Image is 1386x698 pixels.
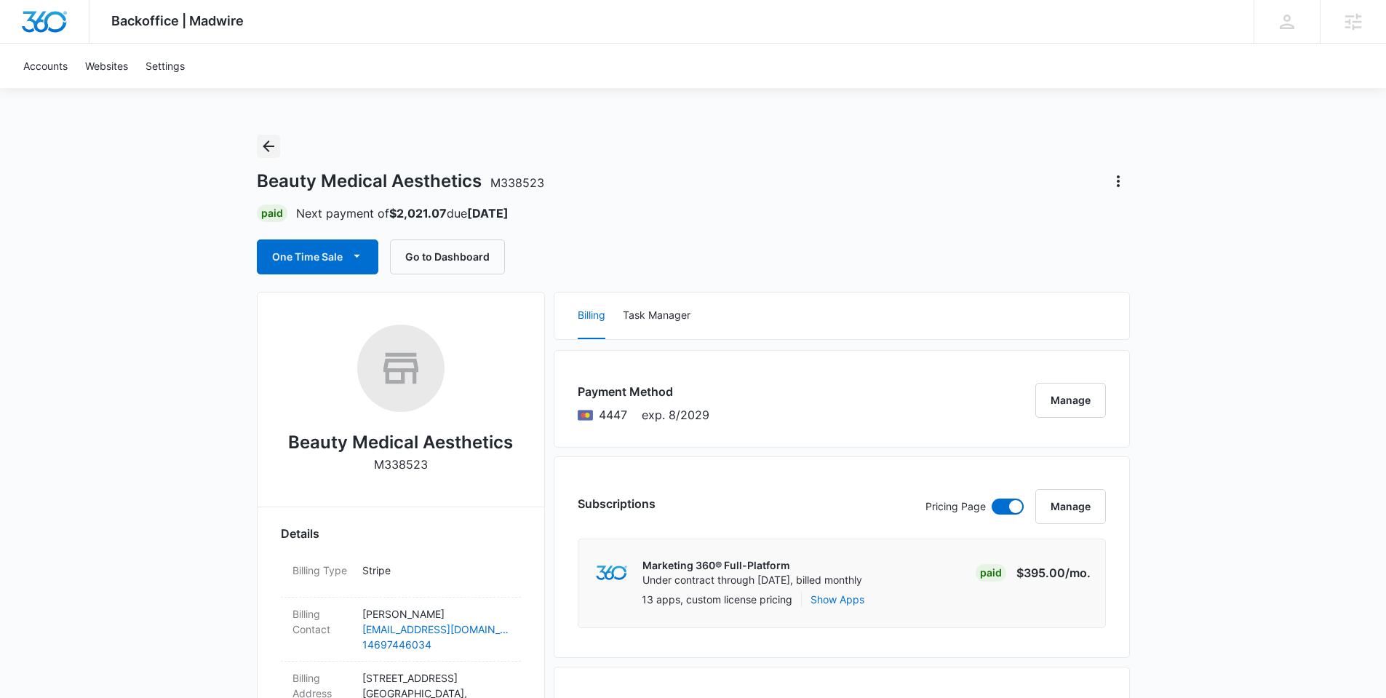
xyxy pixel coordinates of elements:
[111,13,244,28] span: Backoffice | Madwire
[23,38,35,49] img: website_grey.svg
[925,499,986,515] p: Pricing Page
[596,566,627,581] img: marketing360Logo
[161,86,245,95] div: Keywords by Traffic
[55,86,130,95] div: Domain Overview
[362,622,509,637] a: [EMAIL_ADDRESS][DOMAIN_NAME]
[15,44,76,88] a: Accounts
[23,23,35,35] img: logo_orange.svg
[642,573,862,587] p: Under contract through [DATE], billed monthly
[811,592,864,607] button: Show Apps
[362,563,509,578] p: Stripe
[145,84,156,96] img: tab_keywords_by_traffic_grey.svg
[578,383,709,400] h3: Payment Method
[288,429,513,456] h2: Beauty Medical Aesthetics
[296,205,509,222] p: Next payment of due
[389,206,447,221] strong: $2,021.07
[281,554,521,598] div: Billing TypeStripe
[578,293,605,339] button: Billing
[1107,170,1130,193] button: Actions
[362,606,509,622] p: [PERSON_NAME]
[257,170,544,192] h1: Beauty Medical Aesthetics
[257,135,280,158] button: Back
[292,563,351,578] dt: Billing Type
[578,495,656,512] h3: Subscriptions
[642,406,709,424] span: exp. 8/2029
[490,175,544,190] span: M338523
[599,406,627,424] span: Mastercard ending with
[76,44,137,88] a: Websites
[362,637,509,652] a: 14697446034
[281,525,319,542] span: Details
[642,558,862,573] p: Marketing 360® Full-Platform
[1065,566,1091,580] span: /mo.
[642,592,792,607] p: 13 apps, custom license pricing
[41,23,71,35] div: v 4.0.25
[467,206,509,221] strong: [DATE]
[38,38,160,49] div: Domain: [DOMAIN_NAME]
[292,606,351,637] dt: Billing Contact
[257,239,378,274] button: One Time Sale
[623,293,690,339] button: Task Manager
[374,456,428,473] p: M338523
[257,205,287,222] div: Paid
[1016,564,1091,582] p: $395.00
[1035,489,1106,524] button: Manage
[976,564,1006,582] div: Paid
[1035,383,1106,418] button: Manage
[39,84,51,96] img: tab_domain_overview_orange.svg
[281,598,521,662] div: Billing Contact[PERSON_NAME][EMAIL_ADDRESS][DOMAIN_NAME]14697446034
[390,239,505,274] button: Go to Dashboard
[137,44,194,88] a: Settings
